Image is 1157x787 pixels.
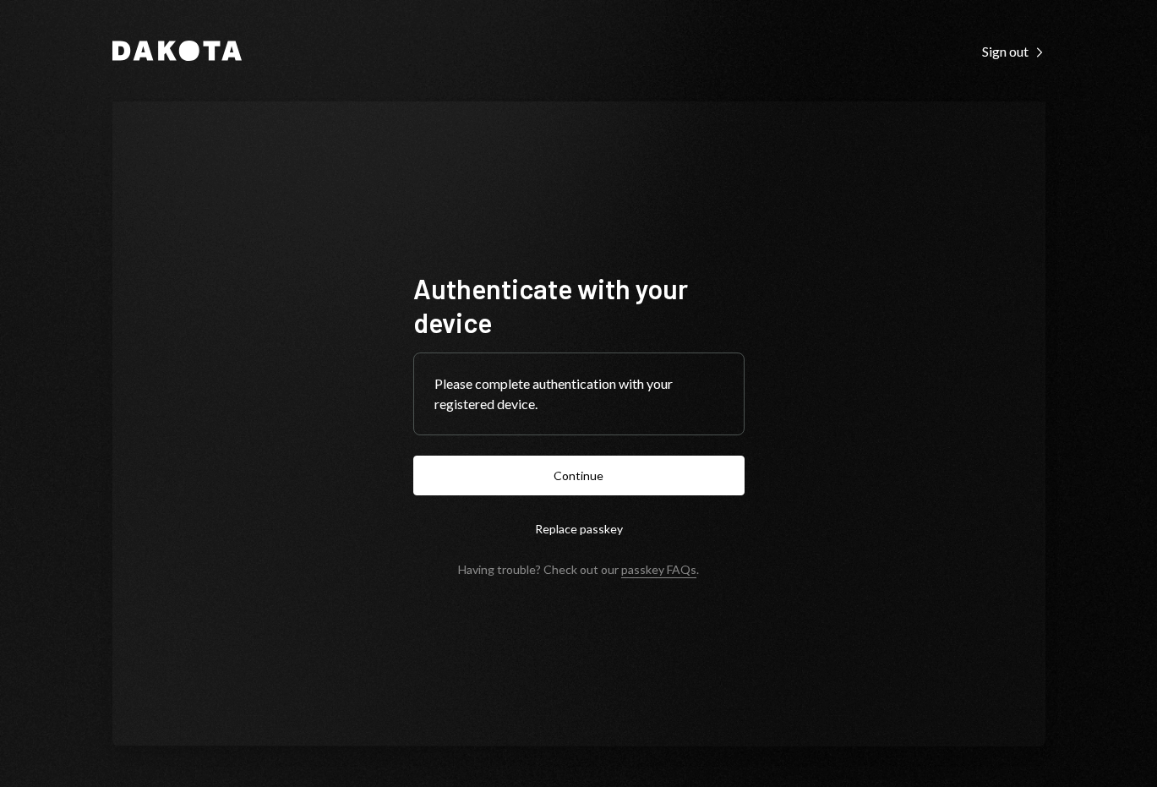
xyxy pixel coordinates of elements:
a: Sign out [982,41,1045,60]
a: passkey FAQs [621,562,696,578]
button: Replace passkey [413,509,745,549]
div: Please complete authentication with your registered device. [434,374,723,414]
h1: Authenticate with your device [413,271,745,339]
div: Sign out [982,43,1045,60]
div: Having trouble? Check out our . [458,562,699,577]
button: Continue [413,456,745,495]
